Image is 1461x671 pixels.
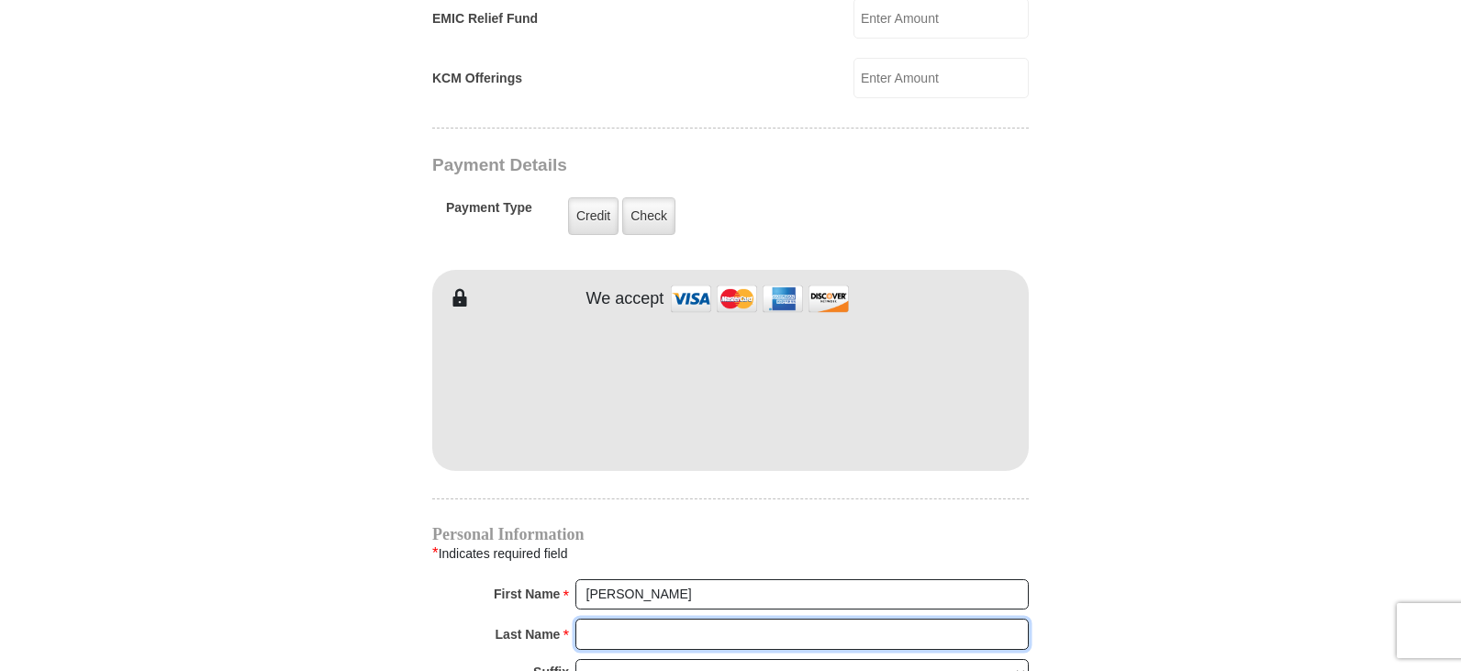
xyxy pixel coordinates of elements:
h4: We accept [586,289,664,309]
input: Enter Amount [853,58,1029,98]
h4: Personal Information [432,527,1029,542]
h5: Payment Type [446,200,532,225]
div: Indicates required field [432,542,1029,565]
img: credit cards accepted [668,279,852,319]
label: Credit [568,197,619,235]
label: KCM Offerings [432,69,522,88]
strong: Last Name [496,621,561,647]
h3: Payment Details [432,155,900,176]
strong: First Name [494,581,560,607]
label: EMIC Relief Fund [432,9,538,28]
label: Check [622,197,675,235]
